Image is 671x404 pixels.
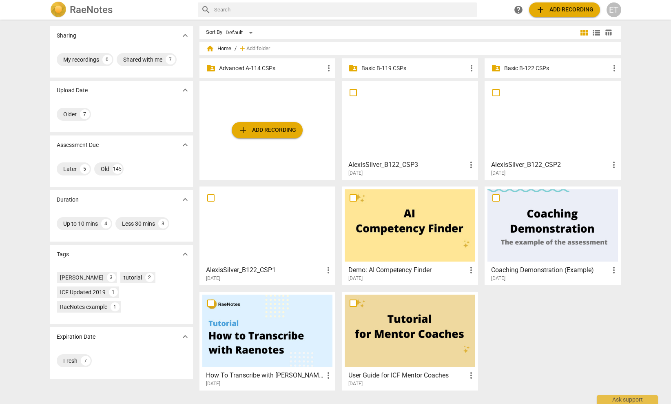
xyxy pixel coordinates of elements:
a: AlexisSilver_B122_CSP2[DATE] [487,84,618,176]
span: Add recording [238,125,296,135]
div: Ask support [597,395,658,404]
p: Assessment Due [57,141,99,149]
p: Basic B-122 CSPs [504,64,609,73]
span: [DATE] [491,275,505,282]
button: Upload [529,2,600,17]
p: Advanced A-114 CSPs [219,64,324,73]
span: [DATE] [206,380,220,387]
span: home [206,44,214,53]
div: My recordings [63,55,99,64]
a: User Guide for ICF Mentor Coaches[DATE] [345,295,475,387]
div: [PERSON_NAME] [60,273,104,282]
div: 3 [158,219,168,229]
p: Tags [57,250,69,259]
div: 1 [109,288,118,297]
span: Add folder [246,46,270,52]
span: / [235,46,237,52]
div: 7 [166,55,175,64]
div: 3 [107,273,116,282]
span: expand_more [180,140,190,150]
h3: AlexisSilver_B122_CSP3 [348,160,466,170]
a: How To Transcribe with [PERSON_NAME][DATE] [202,295,333,387]
p: Expiration Date [57,333,95,341]
div: RaeNotes example [60,303,107,311]
a: AlexisSilver_B122_CSP3[DATE] [345,84,475,176]
span: expand_more [180,85,190,95]
div: 4 [101,219,111,229]
button: Show more [179,248,191,260]
span: add [238,125,248,135]
h3: Coaching Demonstration (Example) [491,265,609,275]
button: Table view [602,27,615,39]
button: Tile view [578,27,590,39]
p: Basic B-119 CSPs [361,64,467,73]
span: search [201,5,211,15]
a: Coaching Demonstration (Example)[DATE] [487,189,618,282]
span: folder_shared [348,63,358,73]
div: Less 30 mins [122,220,155,228]
a: Demo: AI Competency Finder[DATE] [345,189,475,282]
div: 7 [81,356,91,366]
span: more_vert [466,371,476,380]
div: ICF Updated 2019 [60,288,106,296]
span: [DATE] [348,170,363,177]
span: expand_more [180,195,190,204]
span: [DATE] [206,275,220,282]
button: Show more [179,193,191,206]
div: 0 [102,55,112,64]
span: [DATE] [348,275,363,282]
span: expand_more [180,31,190,40]
div: Older [63,110,77,118]
h3: AlexisSilver_B122_CSP2 [491,160,609,170]
span: [DATE] [348,380,363,387]
div: 145 [113,164,122,174]
div: Up to 10 mins [63,220,98,228]
span: table_chart [605,29,612,36]
div: Fresh [63,357,78,365]
h3: How To Transcribe with RaeNotes [206,371,324,380]
div: 2 [145,273,154,282]
div: 5 [80,164,90,174]
span: expand_more [180,332,190,342]
button: Show more [179,29,191,42]
span: more_vert [467,63,476,73]
h3: AlexisSilver_B122_CSP1 [206,265,324,275]
div: Shared with me [123,55,162,64]
button: Show more [179,84,191,96]
img: Logo [50,2,66,18]
div: 7 [80,109,90,119]
button: List view [590,27,602,39]
h3: Demo: AI Competency Finder [348,265,466,275]
button: Show more [179,331,191,343]
span: view_list [591,28,601,38]
span: more_vert [609,63,619,73]
span: more_vert [466,160,476,170]
span: folder_shared [491,63,501,73]
span: more_vert [323,265,333,275]
button: ET [607,2,621,17]
p: Duration [57,195,79,204]
a: LogoRaeNotes [50,2,191,18]
span: Home [206,44,231,53]
p: Upload Date [57,86,88,95]
h2: RaeNotes [70,4,113,16]
div: Default [226,26,256,39]
span: [DATE] [491,170,505,177]
span: help [514,5,523,15]
span: more_vert [466,265,476,275]
span: Add recording [536,5,593,15]
div: tutorial [124,273,142,282]
div: 1 [111,302,120,311]
div: Old [101,165,109,173]
button: Show more [179,139,191,151]
span: expand_more [180,249,190,259]
span: add [238,44,246,53]
a: Help [511,2,526,17]
span: more_vert [323,371,333,380]
a: AlexisSilver_B122_CSP1[DATE] [202,189,333,282]
span: view_module [579,28,589,38]
p: Sharing [57,31,76,40]
input: Search [214,3,474,16]
span: more_vert [324,63,334,73]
